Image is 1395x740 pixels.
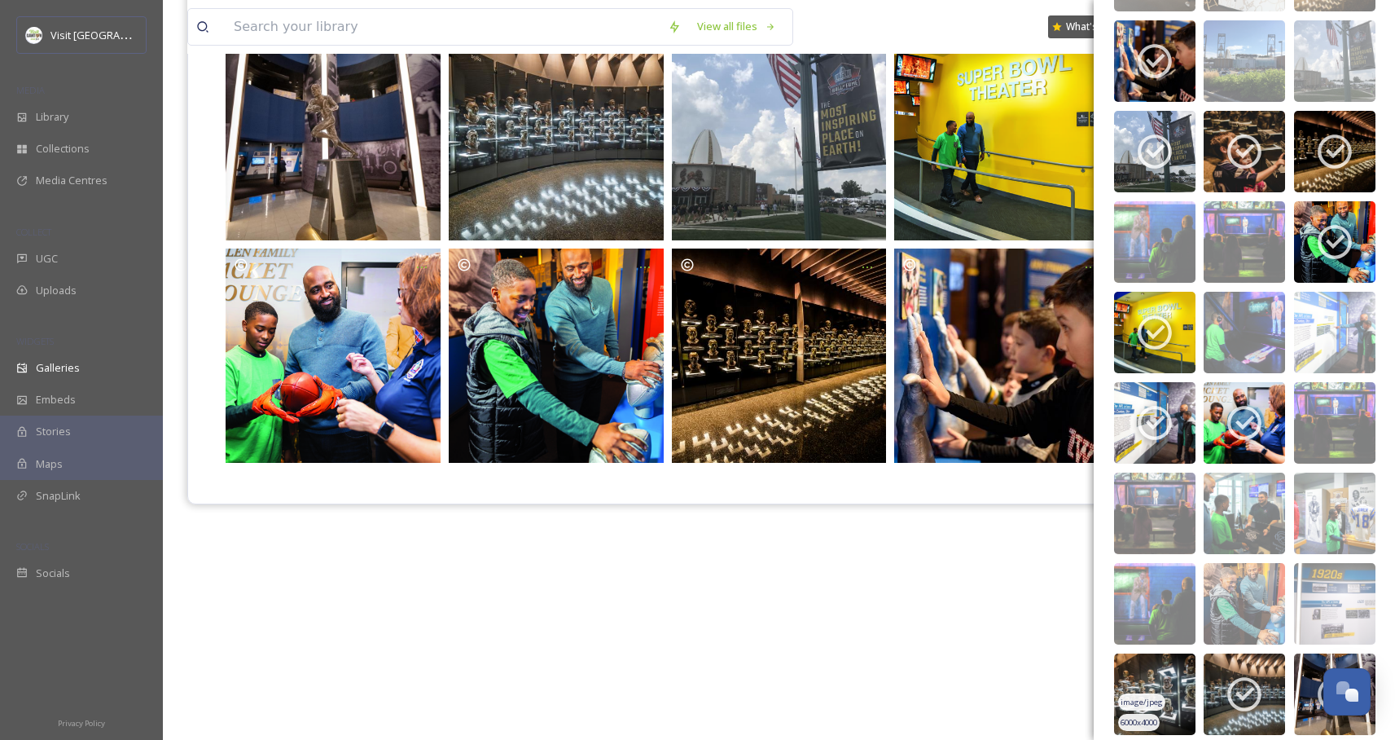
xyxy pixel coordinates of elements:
[222,249,445,464] a: Opens media popup. Media description: Pro Football HOF Guided Tour.jpg.
[1204,292,1285,373] img: a5ce4d9d-df62-4084-b745-c7562bab673d.jpg
[36,424,71,439] span: Stories
[1294,111,1375,192] img: 19a291dd-e5a6-44db-832d-6db1a68841e3.jpg
[1323,668,1371,716] button: Open Chat
[668,25,891,240] a: Opens media popup. Media description: Most Inspiring Place on Earth Banner Pro Football Hall of F...
[1294,654,1375,735] img: 6698613e-31ee-4506-9cc6-16b8030eed29.jpg
[36,360,80,376] span: Galleries
[50,27,177,42] span: Visit [GEOGRAPHIC_DATA]
[36,566,70,581] span: Socials
[36,392,76,407] span: Embeds
[689,11,784,42] a: View all files
[36,109,68,125] span: Library
[1204,473,1285,554] img: 3b6fd82f-e9be-4407-b5fc-f9bb42a81e2a.jpg
[1294,382,1375,464] img: ed0a650a-e666-4aea-b0d4-9fdae53dbe02.jpg
[58,712,105,732] a: Privacy Policy
[1204,654,1285,735] img: e931999f-8682-44d5-a13c-95d102f647fd.jpg
[26,27,42,43] img: download.jpeg
[1114,382,1195,464] img: c647abfa-82c1-42a1-8654-315b2631fd7f.jpg
[1204,563,1285,645] img: 5d16b03b-bd9f-415d-9fdb-099fa56dd246.jpg
[1114,654,1195,735] img: d467dae4-efb9-4600-95a4-69a0924014eb.jpg
[36,141,90,156] span: Collections
[36,173,107,188] span: Media Centres
[1114,563,1195,645] img: 56f81acf-66c4-4591-b78a-a64d0989442e.jpg
[16,335,54,347] span: WIDGETS
[1204,111,1285,192] img: 40535f5e-ba69-4dca-afc8-6d59cb9ab08f.jpg
[1294,563,1375,645] img: 8963d210-656d-40e2-b1fd-f9a9415d4244.jpg
[226,9,660,45] input: Search your library
[1121,717,1157,729] span: 6000 x 4000
[58,718,105,729] span: Privacy Policy
[36,488,81,504] span: SnapLink
[1204,20,1285,102] img: 66d972cc-1220-4157-b561-3767d045d045.jpg
[1114,292,1195,373] img: b8a781b2-3f87-4158-b719-ef483188ad3f.jpg
[222,25,445,240] a: Opens media popup. Media description: P1011129edited STATUE.jpg.
[1294,473,1375,554] img: 71aa997c-8dc2-418f-91dd-c58352eb9a75.jpg
[36,283,77,298] span: Uploads
[890,249,1113,464] a: Opens media popup. Media description: JAS_9553.jpg.
[1294,20,1375,102] img: 82ed7e96-dd2c-48c8-a5a3-a98777fafb42.jpg
[16,226,51,238] span: COLLECT
[16,84,45,96] span: MEDIA
[1294,292,1375,373] img: dc2cb3c4-032b-418a-b1e9-68982905a8de.jpg
[668,249,891,464] a: Opens media popup. Media description: Pro Football Hall of Fame _ Busts (1).jpg.
[445,25,668,240] a: Opens media popup. Media description: P1011118edited HALL OF FAME BUSTS - 0725.jpg.
[445,249,668,464] a: Opens media popup. Media description: Pro Football HOF.jpg.
[1204,382,1285,464] img: 19a7af8c-c312-4de9-ad0a-d828516a9bee.jpg
[1114,473,1195,554] img: ce7d797b-62e0-47a2-b719-933aa129f9f4.jpg
[36,251,58,266] span: UGC
[1294,201,1375,283] img: 067d1234-4095-4cb5-9e69-de1e1228e3d4.jpg
[16,540,49,553] span: SOCIALS
[1114,201,1195,283] img: c9945911-122a-4812-b4d3-39827b2015b4.jpg
[1121,697,1163,708] span: image/jpeg
[1048,15,1130,38] a: What's New
[36,456,63,472] span: Maps
[1114,111,1195,192] img: af5ee59b-f990-4a1b-ab7c-91b7a56ce60e.jpg
[890,25,1113,240] a: Opens media popup. Media description: Pro Football HOF Super Bowl Theatre.jpg.
[1114,20,1195,102] img: 4ee94dba-e303-4ca5-b86d-2c8e545e513a.jpg
[1204,201,1285,283] img: 028326de-32f8-4df3-b64c-ac19f9a21b24.jpg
